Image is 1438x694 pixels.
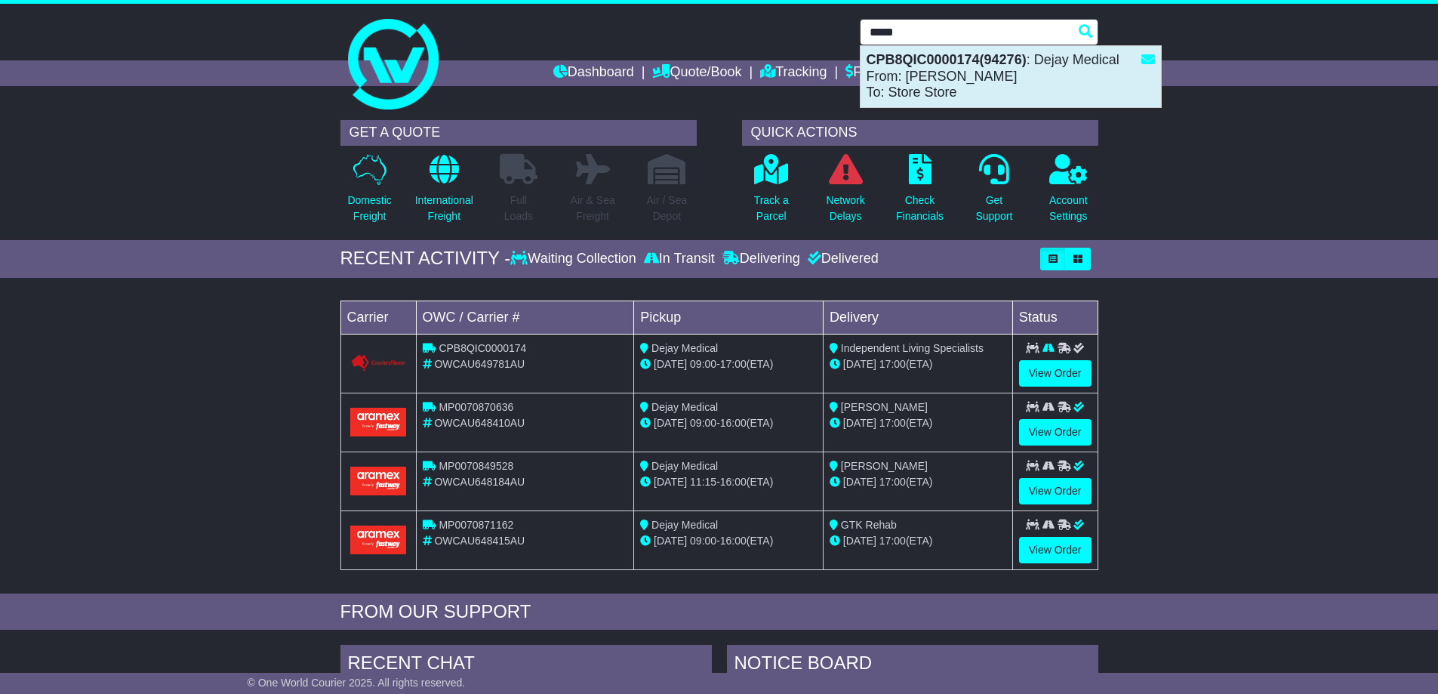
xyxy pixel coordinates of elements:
[720,358,747,370] span: 17:00
[754,193,789,224] p: Track a Parcel
[823,301,1012,334] td: Delivery
[753,153,790,233] a: Track aParcel
[975,193,1012,224] p: Get Support
[879,476,906,488] span: 17:00
[830,356,1006,372] div: (ETA)
[760,60,827,86] a: Tracking
[654,535,687,547] span: [DATE]
[826,193,864,224] p: Network Delays
[652,60,741,86] a: Quote/Book
[843,358,876,370] span: [DATE]
[350,526,407,554] img: Aramex.png
[651,401,718,413] span: Dejay Medical
[843,535,876,547] span: [DATE]
[1048,153,1089,233] a: AccountSettings
[415,193,473,224] p: International Freight
[416,301,634,334] td: OWC / Carrier #
[654,358,687,370] span: [DATE]
[340,120,697,146] div: GET A QUOTE
[896,193,944,224] p: Check Financials
[975,153,1013,233] a: GetSupport
[434,535,525,547] span: OWCAU648415AU
[1019,419,1092,446] a: View Order
[651,342,718,354] span: Dejay Medical
[640,251,719,267] div: In Transit
[553,60,634,86] a: Dashboard
[720,417,747,429] span: 16:00
[640,356,817,372] div: - (ETA)
[879,417,906,429] span: 17:00
[340,248,511,270] div: RECENT ACTIVITY -
[895,153,944,233] a: CheckFinancials
[841,401,928,413] span: [PERSON_NAME]
[651,519,718,531] span: Dejay Medical
[1019,478,1092,504] a: View Order
[340,601,1098,623] div: FROM OUR SUPPORT
[500,193,537,224] p: Full Loads
[690,358,716,370] span: 09:00
[1019,360,1092,387] a: View Order
[439,519,513,531] span: MP0070871162
[248,677,466,689] span: © One World Courier 2025. All rights reserved.
[571,193,615,224] p: Air & Sea Freight
[830,474,1006,490] div: (ETA)
[830,533,1006,549] div: (ETA)
[1019,537,1092,563] a: View Order
[647,193,688,224] p: Air / Sea Depot
[434,358,525,370] span: OWCAU649781AU
[719,251,804,267] div: Delivering
[640,533,817,549] div: - (ETA)
[414,153,474,233] a: InternationalFreight
[841,519,897,531] span: GTK Rehab
[720,476,747,488] span: 16:00
[350,354,407,372] img: GetCarrierServiceLogo
[845,60,914,86] a: Financials
[640,474,817,490] div: - (ETA)
[1012,301,1098,334] td: Status
[651,460,718,472] span: Dejay Medical
[439,460,513,472] span: MP0070849528
[640,415,817,431] div: - (ETA)
[879,358,906,370] span: 17:00
[434,417,525,429] span: OWCAU648410AU
[654,476,687,488] span: [DATE]
[841,342,984,354] span: Independent Living Specialists
[350,408,407,436] img: Aramex.png
[439,401,513,413] span: MP0070870636
[825,153,865,233] a: NetworkDelays
[434,476,525,488] span: OWCAU648184AU
[742,120,1098,146] div: QUICK ACTIONS
[690,535,716,547] span: 09:00
[841,460,928,472] span: [PERSON_NAME]
[510,251,639,267] div: Waiting Collection
[843,476,876,488] span: [DATE]
[340,645,712,686] div: RECENT CHAT
[439,342,526,354] span: CPB8QIC0000174
[654,417,687,429] span: [DATE]
[830,415,1006,431] div: (ETA)
[690,476,716,488] span: 11:15
[867,52,1027,67] strong: CPB8QIC0000174(94276)
[690,417,716,429] span: 09:00
[727,645,1098,686] div: NOTICE BOARD
[720,535,747,547] span: 16:00
[879,535,906,547] span: 17:00
[804,251,879,267] div: Delivered
[346,153,392,233] a: DomesticFreight
[1049,193,1088,224] p: Account Settings
[843,417,876,429] span: [DATE]
[340,301,416,334] td: Carrier
[861,46,1161,107] div: : Dejay Medical From: [PERSON_NAME] To: Store Store
[350,467,407,495] img: Aramex.png
[634,301,824,334] td: Pickup
[347,193,391,224] p: Domestic Freight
